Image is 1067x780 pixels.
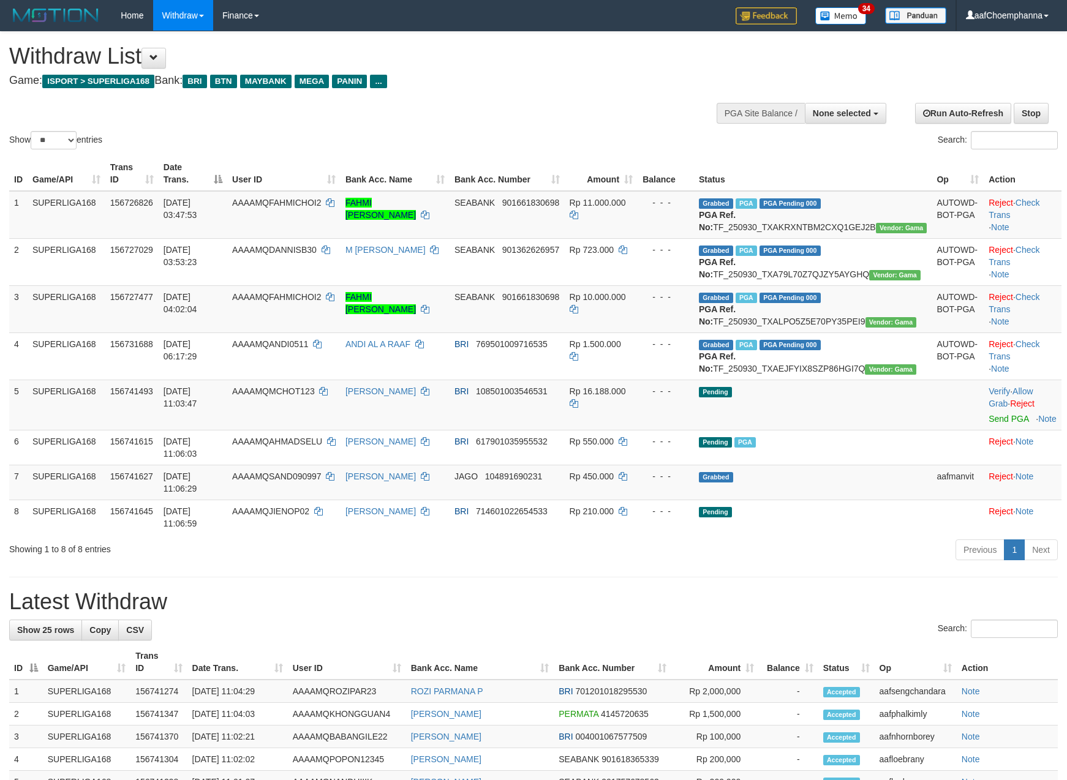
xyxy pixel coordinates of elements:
[570,471,614,481] span: Rp 450.000
[717,103,805,124] div: PGA Site Balance /
[164,437,197,459] span: [DATE] 11:06:03
[17,625,74,635] span: Show 25 rows
[502,292,559,302] span: Copy 901661830698 to clipboard
[989,437,1013,446] a: Reject
[130,703,187,726] td: 156741347
[932,332,984,380] td: AUTOWD-BOT-PGA
[699,304,736,326] b: PGA Ref. No:
[694,332,932,380] td: TF_250930_TXAEJFYIX8SZP86HGI7Q
[28,191,105,239] td: SUPERLIGA168
[957,645,1058,680] th: Action
[989,414,1028,424] a: Send PGA
[411,686,483,696] a: ROZI PARMANA P
[345,339,410,349] a: ANDI AL A RAAF
[164,506,197,528] span: [DATE] 11:06:59
[187,680,288,703] td: [DATE] 11:04:29
[110,198,153,208] span: 156726826
[345,245,426,255] a: M [PERSON_NAME]
[164,198,197,220] span: [DATE] 03:47:53
[232,292,321,302] span: AAAAMQFAHMICHOI2
[28,465,105,500] td: SUPERLIGA168
[865,317,917,328] span: Vendor URL: https://trx31.1velocity.biz
[159,156,227,191] th: Date Trans.: activate to sort column descending
[984,380,1061,430] td: · ·
[164,292,197,314] span: [DATE] 04:02:04
[288,726,406,748] td: AAAAMQBABANGILE22
[694,238,932,285] td: TF_250930_TXA79L70Z7QJZY5AYGHQ
[9,680,43,703] td: 1
[187,703,288,726] td: [DATE] 11:04:03
[671,645,759,680] th: Amount: activate to sort column ascending
[823,687,860,697] span: Accepted
[240,75,292,88] span: MAYBANK
[699,437,732,448] span: Pending
[823,755,860,765] span: Accepted
[454,198,495,208] span: SEABANK
[9,380,28,430] td: 5
[485,471,542,481] span: Copy 104891690231 to clipboard
[183,75,206,88] span: BRI
[570,506,614,516] span: Rp 210.000
[984,156,1061,191] th: Action
[345,198,416,220] a: FAHMI [PERSON_NAME]
[9,75,699,87] h4: Game: Bank:
[984,238,1061,285] td: · ·
[9,430,28,465] td: 6
[28,500,105,534] td: SUPERLIGA168
[576,732,647,741] span: Copy 004001067577509 to clipboard
[454,471,478,481] span: JAGO
[232,339,309,349] span: AAAAMQANDI0511
[989,198,1039,220] a: Check Trans
[576,686,647,696] span: Copy 701201018295530 to clipboard
[734,437,756,448] span: Marked by aafsengchandara
[736,340,757,350] span: Marked by aafromsomean
[232,437,322,446] span: AAAAMQAHMADSELU
[288,645,406,680] th: User ID: activate to sort column ascending
[875,748,957,771] td: aafloebrany
[989,339,1013,349] a: Reject
[454,245,495,255] span: SEABANK
[110,339,153,349] span: 156731688
[699,198,733,209] span: Grabbed
[565,156,638,191] th: Amount: activate to sort column ascending
[454,386,469,396] span: BRI
[295,75,330,88] span: MEGA
[643,435,689,448] div: - - -
[699,257,736,279] b: PGA Ref. No:
[345,292,416,314] a: FAHMI [PERSON_NAME]
[42,75,154,88] span: ISPORT > SUPERLIGA168
[31,131,77,149] select: Showentries
[9,465,28,500] td: 7
[823,710,860,720] span: Accepted
[164,339,197,361] span: [DATE] 06:17:29
[210,75,237,88] span: BTN
[454,339,469,349] span: BRI
[1038,414,1057,424] a: Note
[187,748,288,771] td: [DATE] 11:02:02
[865,364,916,375] span: Vendor URL: https://trx31.1velocity.biz
[759,748,818,771] td: -
[858,3,875,14] span: 34
[28,430,105,465] td: SUPERLIGA168
[164,386,197,408] span: [DATE] 11:03:47
[643,291,689,303] div: - - -
[570,339,621,349] span: Rp 1.500.000
[9,538,435,555] div: Showing 1 to 8 of 8 entries
[1016,437,1034,446] a: Note
[736,7,797,24] img: Feedback.jpg
[989,245,1039,267] a: Check Trans
[984,285,1061,332] td: · ·
[760,198,821,209] span: PGA Pending
[932,156,984,191] th: Op: activate to sort column ascending
[694,191,932,239] td: TF_250930_TXAKRXNTBM2CXQ1GEJ2B
[699,387,732,397] span: Pending
[476,506,548,516] span: Copy 714601022654533 to clipboard
[9,500,28,534] td: 8
[938,131,1058,149] label: Search:
[227,156,341,191] th: User ID: activate to sort column ascending
[989,245,1013,255] a: Reject
[9,620,82,640] a: Show 25 rows
[370,75,386,88] span: ...
[989,471,1013,481] a: Reject
[406,645,554,680] th: Bank Acc. Name: activate to sort column ascending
